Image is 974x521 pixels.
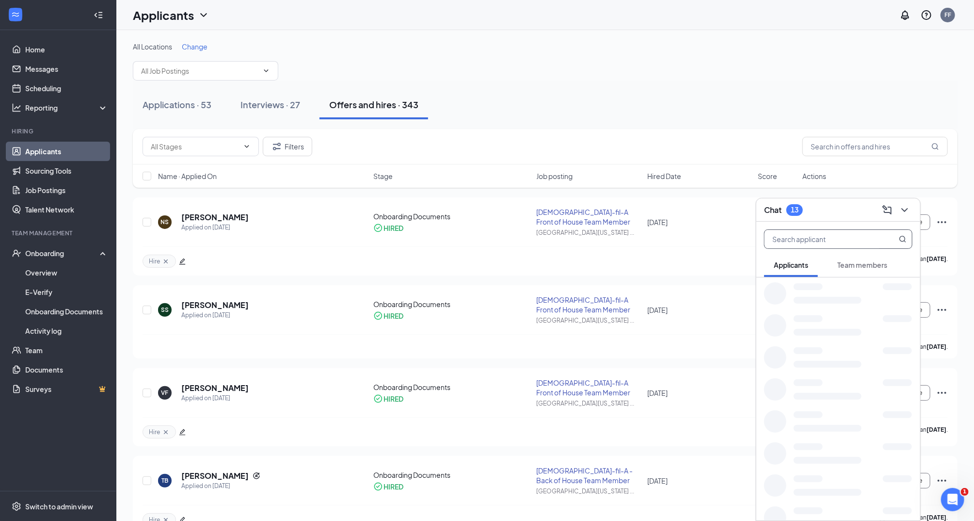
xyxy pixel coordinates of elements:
h1: [PERSON_NAME] [47,5,110,12]
svg: Cross [162,258,170,265]
a: Documents [25,360,108,379]
div: Applications · 53 [143,98,211,111]
svg: Ellipses [936,216,948,228]
h3: Chat [764,205,782,215]
h5: [PERSON_NAME] [181,212,249,223]
div: [GEOGRAPHIC_DATA][US_STATE] ... [537,399,641,407]
svg: ChevronDown [262,67,270,75]
a: Overview [25,263,108,282]
svg: ChevronDown [899,204,910,216]
svg: ComposeMessage [881,204,893,216]
span: 1 [961,488,969,496]
div: [GEOGRAPHIC_DATA][US_STATE] ... [537,228,641,237]
a: Team [25,341,108,360]
div: Close [170,4,188,21]
div: Anne says… [8,295,186,329]
iframe: Intercom live chat [941,488,964,511]
button: Gif picker [31,318,38,326]
span: Job posting visibility [67,39,140,47]
div: SS [161,306,169,314]
svg: QuestionInfo [921,9,932,21]
div: NS [161,218,169,226]
div: Applied on [DATE] [181,223,249,232]
span: Change [182,42,208,51]
svg: CheckmarkCircle [373,223,383,233]
a: Activity log [25,321,108,341]
b: [DATE] [926,343,946,350]
button: Filter Filters [263,137,312,156]
div: Anne says… [8,273,186,295]
textarea: Message… [8,297,186,314]
svg: MagnifyingGlass [931,143,939,150]
input: Search applicant [765,230,879,248]
div: [GEOGRAPHIC_DATA][US_STATE] ... [537,487,641,495]
h1: Applicants [133,7,194,23]
h5: [PERSON_NAME] [181,383,249,393]
a: Scheduling [25,79,108,98]
div: HIRED [383,311,403,321]
h5: [PERSON_NAME] [181,471,249,481]
div: Applied on [DATE] [181,481,260,491]
svg: MagnifyingGlass [899,235,907,243]
div: The team will get back to you on this. Our usual reply time is under 1 minute.You'll get replies ... [8,173,159,232]
button: go back [6,4,25,22]
span: [DATE] [647,476,668,485]
strong: Submitted [79,254,115,261]
span: Score [758,171,777,181]
svg: WorkstreamLogo [11,10,20,19]
span: [DATE] [647,218,668,227]
b: [EMAIL_ADDRESS][DOMAIN_NAME] [16,207,91,225]
input: Search in offers and hires [802,137,948,156]
div: VF [161,389,169,397]
svg: Filter [271,141,283,152]
svg: Notifications [899,9,911,21]
div: [DEMOGRAPHIC_DATA]-fil-A - Back of House Team Member [537,466,641,485]
span: Team members [837,260,887,269]
span: edit [179,429,186,436]
div: Applied on [DATE] [181,310,249,320]
svg: CheckmarkCircle [373,394,383,404]
span: All Locations [133,42,172,51]
svg: CheckmarkCircle [373,311,383,321]
h5: [PERSON_NAME] [181,300,249,310]
svg: Ellipses [936,475,948,487]
div: I am concerned that for whatever reason our job positing isn't live? I am averaging a little less... [35,96,186,165]
b: [DATE] [926,514,946,521]
span: edit [179,258,186,265]
div: Applied on [DATE] [181,393,249,403]
button: ComposeMessage [879,202,895,218]
button: Home [152,4,170,22]
img: Profile image for Anne [29,275,39,284]
svg: Collapse [94,10,103,20]
a: Messages [25,59,108,79]
div: The team will get back to you on this. Our usual reply time is under 1 minute. You'll get replies... [16,179,151,226]
span: Ticket has been created • [DATE] [52,244,153,251]
b: [DATE] [926,255,946,262]
div: Onboarding Documents [373,470,530,480]
div: Reporting [25,103,109,113]
svg: UserCheck [12,248,21,258]
div: Hiring [12,127,106,135]
svg: Analysis [12,103,21,113]
span: Hire [149,428,160,436]
div: Onboarding Documents [373,299,530,309]
a: Job Postings [25,180,108,200]
b: [DATE] [926,426,946,433]
span: Stage [373,171,393,181]
input: All Job Postings [141,65,258,76]
svg: Settings [12,502,21,511]
button: ChevronDown [897,202,912,218]
a: Talent Network [25,200,108,219]
p: Active 30m ago [47,12,96,22]
div: [DEMOGRAPHIC_DATA]-fil-A Front of House Team Member [537,378,641,397]
div: HIRED [383,394,403,404]
div: [GEOGRAPHIC_DATA][US_STATE] ... [537,316,641,325]
button: Start recording [62,318,69,326]
span: Job posting [537,171,573,181]
span: [DATE] [647,306,668,314]
svg: CheckmarkCircle [373,482,383,491]
div: TB [161,476,168,485]
div: Onboarding Documents [373,212,530,221]
button: Emoji picker [15,318,23,326]
span: Hire [149,257,160,265]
